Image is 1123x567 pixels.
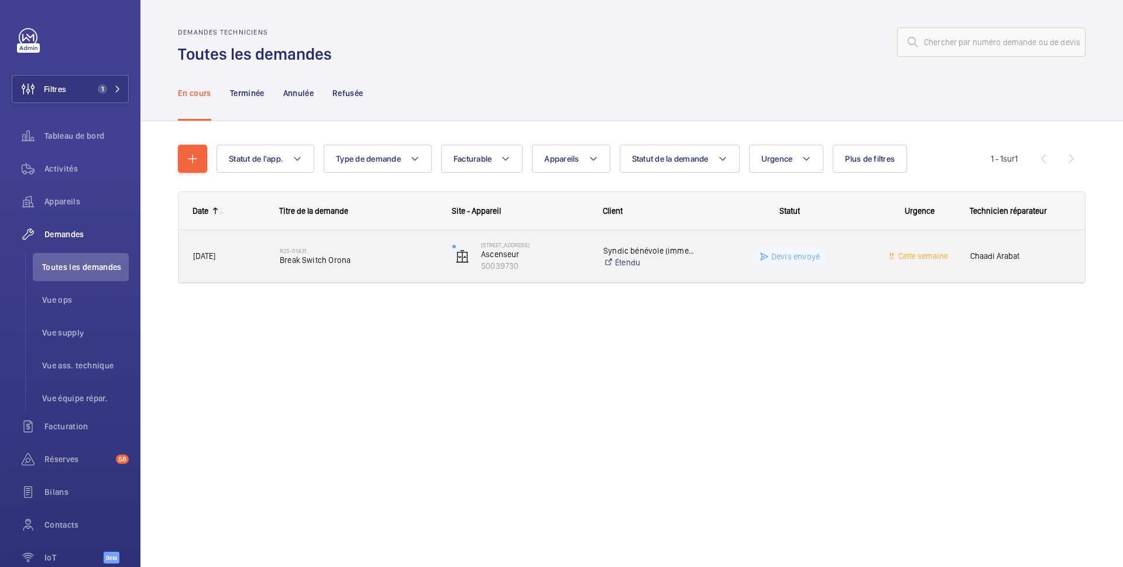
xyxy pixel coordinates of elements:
p: [STREET_ADDRESS] [481,241,588,248]
span: Vue supply [42,327,129,339]
span: Client [603,206,623,216]
div: Date [193,206,208,216]
img: elevator.svg [455,250,469,264]
span: Statut de l'app. [229,154,283,163]
h1: Toutes les demandes [178,43,339,65]
button: Urgence [749,145,824,173]
span: 1 - 1 1 [991,155,1018,163]
span: IoT [44,552,104,563]
span: Tableau de bord [44,130,129,142]
span: Type de demande [336,154,401,163]
span: Facturation [44,421,129,432]
span: [DATE] [193,251,215,261]
span: Réserves [44,453,111,465]
a: Étendu [603,257,696,268]
span: Contacts [44,519,129,531]
span: Plus de filtres [845,154,895,163]
span: Cette semaine [896,251,948,261]
button: Type de demande [324,145,432,173]
span: Vue ops [42,294,129,306]
input: Chercher par numéro demande ou de devis [897,28,1086,57]
h2: Demandes techniciens [178,28,339,36]
span: Vue ass. technique [42,360,129,371]
span: Bilans [44,486,129,498]
button: Statut de l'app. [217,145,314,173]
span: Statut [779,206,800,216]
button: Plus de filtres [833,145,907,173]
p: 50039730 [481,260,588,272]
p: Annulée [283,87,314,99]
span: Activités [44,163,129,175]
span: Beta [104,552,119,563]
span: Facturable [454,154,492,163]
span: 58 [116,455,129,464]
span: Urgence [761,154,793,163]
span: Demandes [44,228,129,240]
h2: R25-01431 [280,247,437,254]
span: Titre de la demande [279,206,348,216]
span: Statut de la demande [632,154,709,163]
span: Vue équipe répar. [42,392,129,404]
span: Appareils [44,196,129,207]
span: Site - Appareil [452,206,501,216]
p: Refusée [332,87,363,99]
p: Terminée [230,87,265,99]
span: Urgence [905,206,935,216]
span: Break Switch Orona [280,254,437,266]
p: Ascenseur [481,248,588,260]
span: 1 [98,84,107,94]
span: Appareils [544,154,579,163]
span: Technicien réparateur [970,206,1047,216]
button: Statut de la demande [620,145,740,173]
p: Devis envoyé [771,251,820,262]
span: Filtres [44,83,66,95]
p: Syndic bénévole (immeuble familial) - Madame [PERSON_NAME] [603,245,696,257]
button: Facturable [441,145,523,173]
button: Appareils [532,145,610,173]
span: sur [1003,154,1015,163]
span: Chaadi Arabat [970,250,1070,263]
span: Toutes les demandes [42,261,129,273]
p: En cours [178,87,211,99]
button: Filtres1 [12,75,129,103]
